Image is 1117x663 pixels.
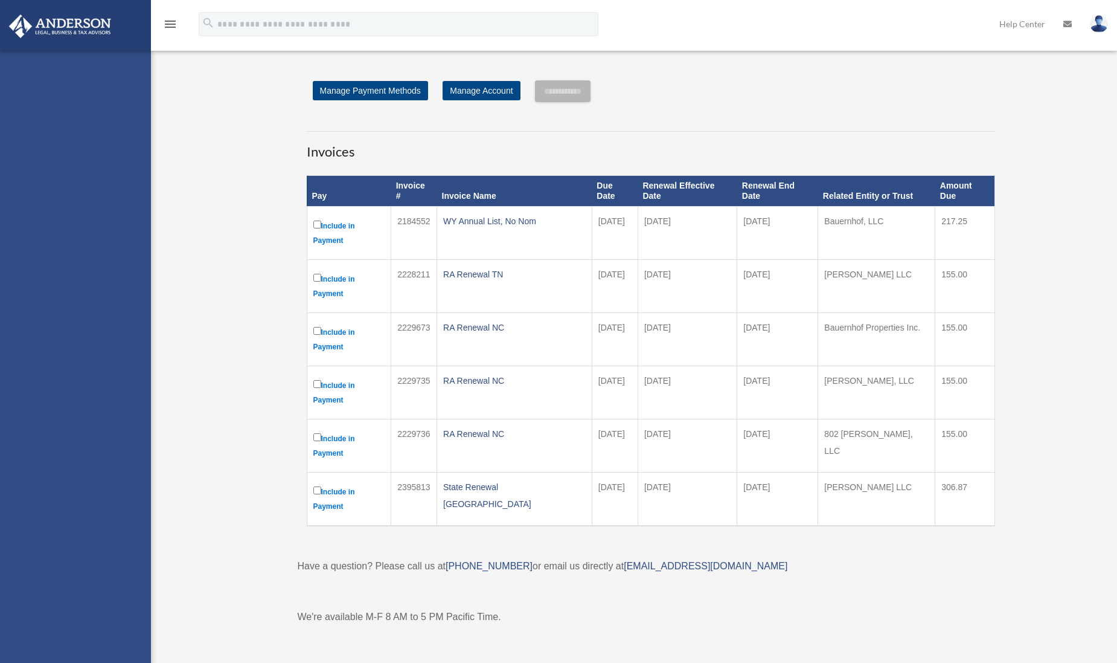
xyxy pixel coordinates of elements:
[313,484,385,514] label: Include in Payment
[935,419,994,472] td: 155.00
[437,176,592,207] th: Invoice Name
[443,213,586,230] div: WY Annual List, No Nom
[737,259,818,312] td: [DATE]
[307,176,391,207] th: Pay
[443,372,586,389] div: RA Renewal NC
[818,472,935,526] td: [PERSON_NAME] LLC
[737,419,818,472] td: [DATE]
[935,366,994,419] td: 155.00
[818,366,935,419] td: [PERSON_NAME], LLC
[313,380,321,388] input: Include in Payment
[443,425,586,442] div: RA Renewal NC
[818,312,935,366] td: Bauernhof Properties Inc.
[818,206,935,259] td: Bauernhof, LLC
[298,609,1004,626] p: We're available M-F 8 AM to 5 PM Pacific Time.
[638,419,737,472] td: [DATE]
[638,312,737,366] td: [DATE]
[313,81,428,100] a: Manage Payment Methods
[592,312,638,366] td: [DATE]
[313,378,385,407] label: Include in Payment
[391,312,437,366] td: 2229673
[313,218,385,248] label: Include in Payment
[163,17,178,31] i: menu
[638,206,737,259] td: [DATE]
[163,21,178,31] a: menu
[391,366,437,419] td: 2229735
[391,259,437,312] td: 2228211
[391,206,437,259] td: 2184552
[5,15,115,38] img: Anderson Advisors Platinum Portal
[592,472,638,526] td: [DATE]
[818,176,935,207] th: Related Entity or Trust
[443,319,586,336] div: RA Renewal NC
[935,206,994,259] td: 217.25
[818,259,935,312] td: [PERSON_NAME] LLC
[313,431,385,461] label: Include in Payment
[443,266,586,283] div: RA Renewal TN
[298,558,1004,575] p: Have a question? Please call us at or email us directly at
[313,433,321,441] input: Include in Payment
[1090,15,1108,33] img: User Pic
[737,176,818,207] th: Renewal End Date
[391,472,437,526] td: 2395813
[443,479,586,513] div: State Renewal [GEOGRAPHIC_DATA]
[313,487,321,494] input: Include in Payment
[818,419,935,472] td: 802 [PERSON_NAME], LLC
[202,16,215,30] i: search
[638,176,737,207] th: Renewal Effective Date
[313,221,321,228] input: Include in Payment
[737,206,818,259] td: [DATE]
[592,259,638,312] td: [DATE]
[592,176,638,207] th: Due Date
[624,561,787,571] a: [EMAIL_ADDRESS][DOMAIN_NAME]
[935,176,994,207] th: Amount Due
[638,366,737,419] td: [DATE]
[935,312,994,366] td: 155.00
[313,327,321,335] input: Include in Payment
[592,206,638,259] td: [DATE]
[313,274,321,282] input: Include in Payment
[313,271,385,301] label: Include in Payment
[592,419,638,472] td: [DATE]
[638,259,737,312] td: [DATE]
[737,472,818,526] td: [DATE]
[391,176,437,207] th: Invoice #
[307,131,995,161] h3: Invoices
[391,419,437,472] td: 2229736
[737,366,818,419] td: [DATE]
[313,325,385,354] label: Include in Payment
[638,472,737,526] td: [DATE]
[443,81,520,100] a: Manage Account
[592,366,638,419] td: [DATE]
[935,259,994,312] td: 155.00
[446,561,533,571] a: [PHONE_NUMBER]
[737,312,818,366] td: [DATE]
[935,472,994,526] td: 306.87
